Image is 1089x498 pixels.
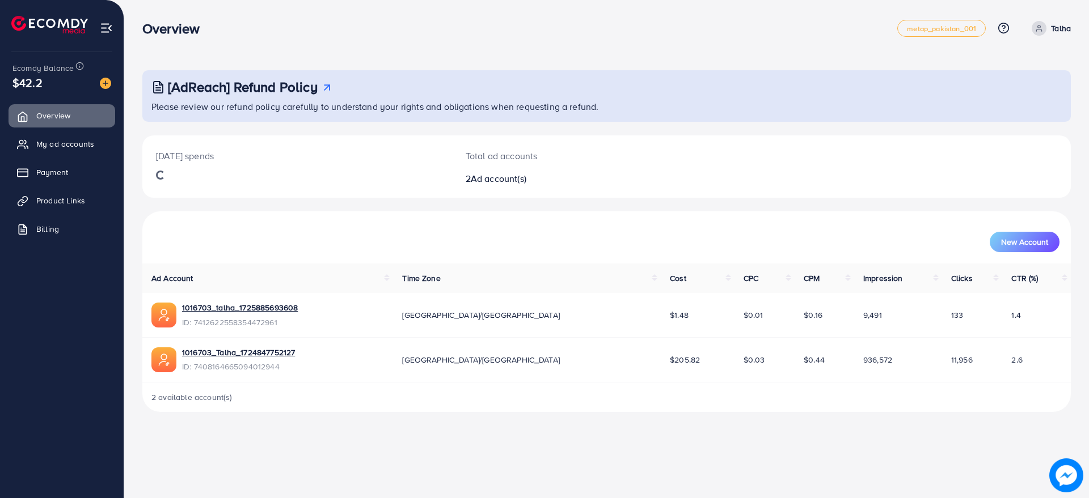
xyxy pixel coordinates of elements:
[744,354,765,365] span: $0.03
[951,273,973,284] span: Clicks
[36,195,85,206] span: Product Links
[951,309,963,321] span: 133
[863,273,903,284] span: Impression
[863,309,882,321] span: 9,491
[36,110,70,121] span: Overview
[466,149,670,163] p: Total ad accounts
[1011,354,1022,365] span: 2.6
[402,309,560,321] span: [GEOGRAPHIC_DATA]/[GEOGRAPHIC_DATA]
[9,189,115,212] a: Product Links
[151,391,233,403] span: 2 available account(s)
[471,172,526,185] span: Ad account(s)
[9,133,115,155] a: My ad accounts
[897,20,986,37] a: metap_pakistan_001
[1027,21,1071,36] a: Talha
[11,16,88,33] img: logo
[142,20,209,37] h3: Overview
[804,309,822,321] span: $0.16
[402,354,560,365] span: [GEOGRAPHIC_DATA]/[GEOGRAPHIC_DATA]
[182,302,298,313] a: 1016703_talha_1725885693608
[951,354,973,365] span: 11,956
[12,62,74,74] span: Ecomdy Balance
[1049,458,1083,492] img: image
[670,354,700,365] span: $205.82
[156,149,438,163] p: [DATE] spends
[804,354,825,365] span: $0.44
[402,273,440,284] span: Time Zone
[151,303,176,327] img: ic-ads-acc.e4c84228.svg
[151,273,193,284] span: Ad Account
[744,273,758,284] span: CPC
[1001,238,1048,246] span: New Account
[9,104,115,127] a: Overview
[100,78,111,89] img: image
[9,218,115,240] a: Billing
[9,161,115,184] a: Payment
[990,232,1060,252] button: New Account
[182,347,295,358] a: 1016703_Talha_1724847752127
[182,317,298,328] span: ID: 7412622558354472961
[1011,273,1038,284] span: CTR (%)
[670,273,686,284] span: Cost
[1011,309,1020,321] span: 1.4
[168,79,318,95] h3: [AdReach] Refund Policy
[182,361,295,372] span: ID: 7408164665094012944
[151,100,1064,113] p: Please review our refund policy carefully to understand your rights and obligations when requesti...
[670,309,689,321] span: $1.48
[744,309,763,321] span: $0.01
[804,273,820,284] span: CPM
[863,354,892,365] span: 936,572
[12,74,43,91] span: $42.2
[100,22,113,35] img: menu
[36,167,68,178] span: Payment
[466,173,670,184] h2: 2
[1051,22,1071,35] p: Talha
[151,347,176,372] img: ic-ads-acc.e4c84228.svg
[907,25,976,32] span: metap_pakistan_001
[36,223,59,235] span: Billing
[36,138,94,150] span: My ad accounts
